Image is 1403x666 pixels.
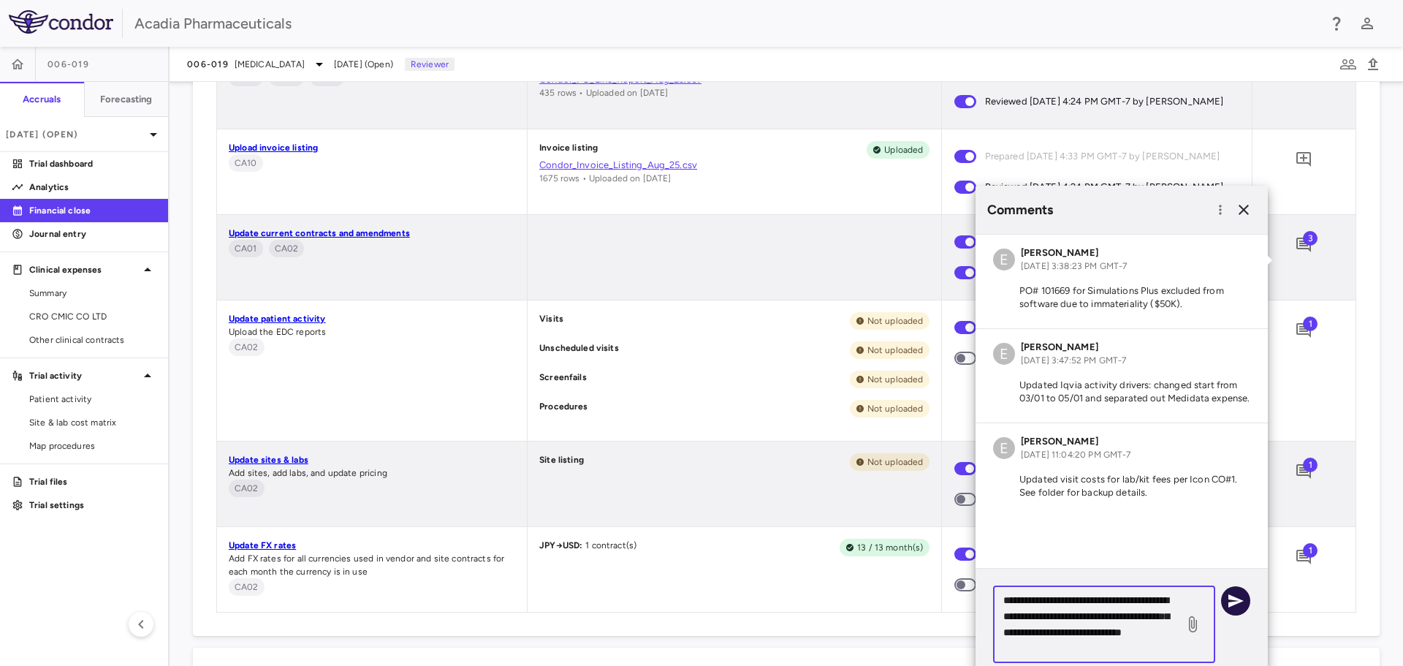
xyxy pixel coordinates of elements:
[1303,231,1318,246] span: 3
[862,344,929,357] span: Not uploaded
[993,343,1015,365] div: E
[1291,459,1316,484] button: Add comment
[539,312,563,330] p: Visits
[29,393,156,406] span: Patient activity
[334,58,393,71] span: [DATE] (Open)
[229,154,263,172] span: Monthly, the Purchase Order reports and Invoice Registers are ran from Coupa to facilitate the Cl...
[539,371,587,388] p: Screenfails
[229,341,265,354] span: CA02
[29,204,156,217] p: Financial close
[405,58,455,71] p: Reviewer
[29,287,156,300] span: Summary
[993,249,1015,270] div: E
[47,58,89,70] span: 006-019
[29,333,156,347] span: Other clinical contracts
[1291,545,1316,569] button: Add comment
[985,94,1224,110] span: Reviewed [DATE] 4:24 PM GMT-7 by [PERSON_NAME]
[23,93,61,106] h6: Accruals
[862,455,929,469] span: Not uploaded
[539,540,582,550] span: JPY → USD :
[229,143,318,153] a: Upload invoice listing
[229,482,265,495] span: CA02
[1295,548,1312,566] svg: Add comment
[1303,458,1318,472] span: 1
[1021,435,1131,448] h6: [PERSON_NAME]
[851,541,929,554] span: 13 / 13 month(s)
[134,12,1318,34] div: Acadia Pharmaceuticals
[229,338,265,356] span: Monthly, the Accounting Manager, or designee, updates the Clinical Trial Workbooks based on infor...
[29,499,156,512] p: Trial settings
[269,240,305,257] span: Monthly, the Accounting Manager, or designee, updates the Clinical Trial Workbooks based on infor...
[229,455,308,465] a: Update sites & labs
[539,341,619,359] p: Unscheduled visits
[539,173,672,183] span: 1675 rows • Uploaded on [DATE]
[985,148,1220,164] span: Prepared [DATE] 4:33 PM GMT-7 by [PERSON_NAME]
[229,578,265,596] span: Monthly, the Accounting Manager, or designee, updates the Clinical Trial Workbooks based on infor...
[1021,261,1127,271] span: [DATE] 3:38:23 PM GMT-7
[229,480,265,497] span: Monthly, the Accounting Manager, or designee, updates the Clinical Trial Workbooks based on infor...
[539,88,668,98] span: 435 rows • Uploaded on [DATE]
[229,314,325,324] a: Update patient activity
[29,310,156,323] span: CRO CMIC CO LTD
[985,179,1224,195] span: Reviewed [DATE] 4:24 PM GMT-7 by [PERSON_NAME]
[539,159,929,172] a: Condor_Invoice_Listing_Aug_25.csv
[235,58,305,71] span: [MEDICAL_DATA]
[582,540,636,550] span: 1 contract(s)
[1303,317,1318,331] span: 1
[1021,355,1126,366] span: [DATE] 3:47:52 PM GMT-7
[229,540,296,550] a: Update FX rates
[229,156,263,170] span: CA10
[1291,318,1316,343] button: Add comment
[1295,463,1312,480] svg: Add comment
[993,379,1250,405] p: Updated Iqvia activity drivers: changed start from 03/01 to 05/01 and separated out Medidata expe...
[862,314,929,328] span: Not uploaded
[229,468,387,478] span: Add sites, add labs, and update pricing
[1295,236,1312,254] svg: Add comment
[1021,246,1127,260] h6: [PERSON_NAME]
[229,228,410,238] a: Update current contracts and amendments
[29,263,139,276] p: Clinical expenses
[100,93,153,106] h6: Forecasting
[1303,543,1318,558] span: 1
[987,200,1209,220] h6: Comments
[993,437,1015,459] div: E
[29,475,156,488] p: Trial files
[539,400,588,417] p: Procedures
[9,10,113,34] img: logo-full-SnFGN8VE.png
[269,242,305,255] span: CA02
[29,369,139,382] p: Trial activity
[29,416,156,429] span: Site & lab cost matrix
[1295,322,1312,339] svg: Add comment
[862,373,929,386] span: Not uploaded
[993,284,1250,311] p: PO# 101669 for Simulations Plus excluded from software due to immateriality ($50K).
[1021,341,1126,354] h6: [PERSON_NAME]
[1291,147,1316,172] button: Add comment
[229,242,263,255] span: CA01
[187,58,229,70] span: 006-019
[229,240,263,257] span: As new or amended R&D (clinical trial and other R&D) contracts are executed, the Accounting Manag...
[29,181,156,194] p: Analytics
[1295,151,1312,168] svg: Add comment
[229,580,265,594] span: CA02
[993,473,1250,499] p: Updated visit costs for lab/kit fees per Icon CO#1. See folder for backup details.
[1021,450,1131,460] span: [DATE] 11:04:20 PM GMT-7
[29,227,156,241] p: Journal entry
[539,141,598,159] p: Invoice listing
[229,553,504,577] span: Add FX rates for all currencies used in vendor and site contracts for each month the currency is ...
[29,157,156,170] p: Trial dashboard
[6,128,145,141] p: [DATE] (Open)
[29,439,156,453] span: Map procedures
[878,143,929,156] span: Uploaded
[539,453,584,471] p: Site listing
[229,327,326,337] span: Upload the EDC reports
[862,402,929,415] span: Not uploaded
[1291,232,1316,257] button: Add comment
